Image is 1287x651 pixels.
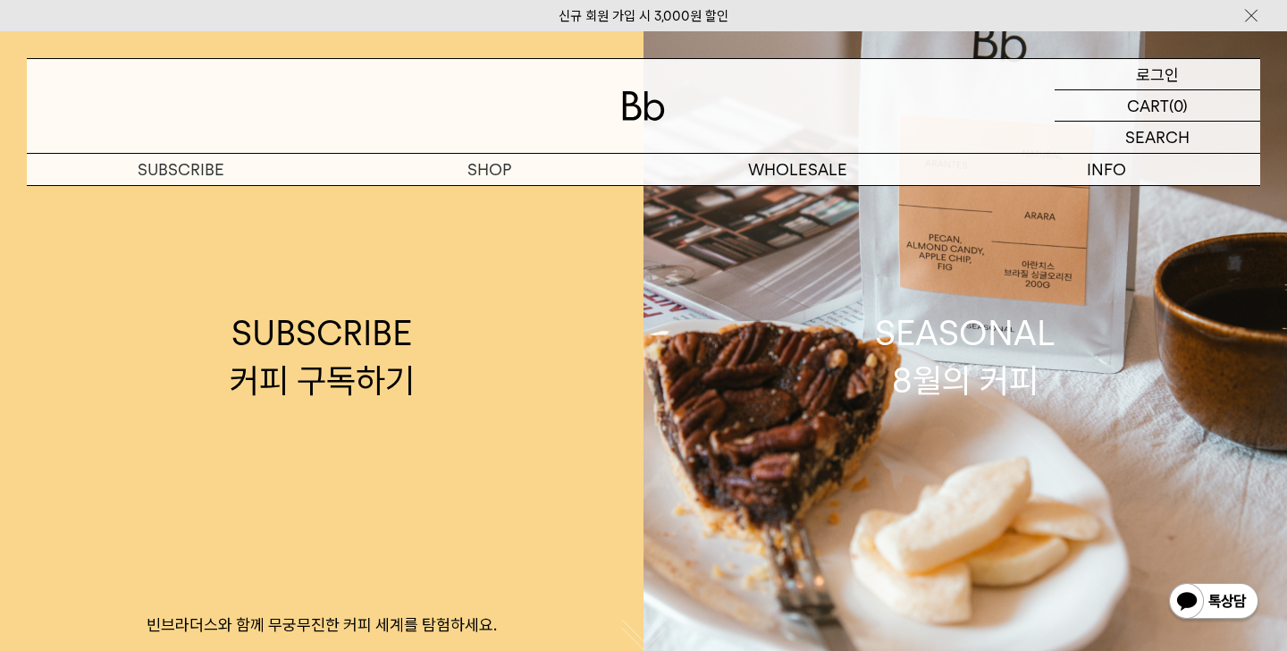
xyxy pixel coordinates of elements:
p: SEARCH [1125,122,1190,153]
a: SHOP [335,154,643,185]
img: 카카오톡 채널 1:1 채팅 버튼 [1167,581,1260,624]
a: CART (0) [1055,90,1260,122]
div: SEASONAL 8월의 커피 [875,309,1056,404]
p: 로그인 [1136,59,1179,89]
a: 신규 회원 가입 시 3,000원 할인 [559,8,728,24]
img: 로고 [622,91,665,121]
div: SUBSCRIBE 커피 구독하기 [230,309,415,404]
a: 로그인 [1055,59,1260,90]
p: (0) [1169,90,1188,121]
p: WHOLESALE [643,154,952,185]
p: CART [1127,90,1169,121]
a: SUBSCRIBE [27,154,335,185]
p: INFO [952,154,1260,185]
